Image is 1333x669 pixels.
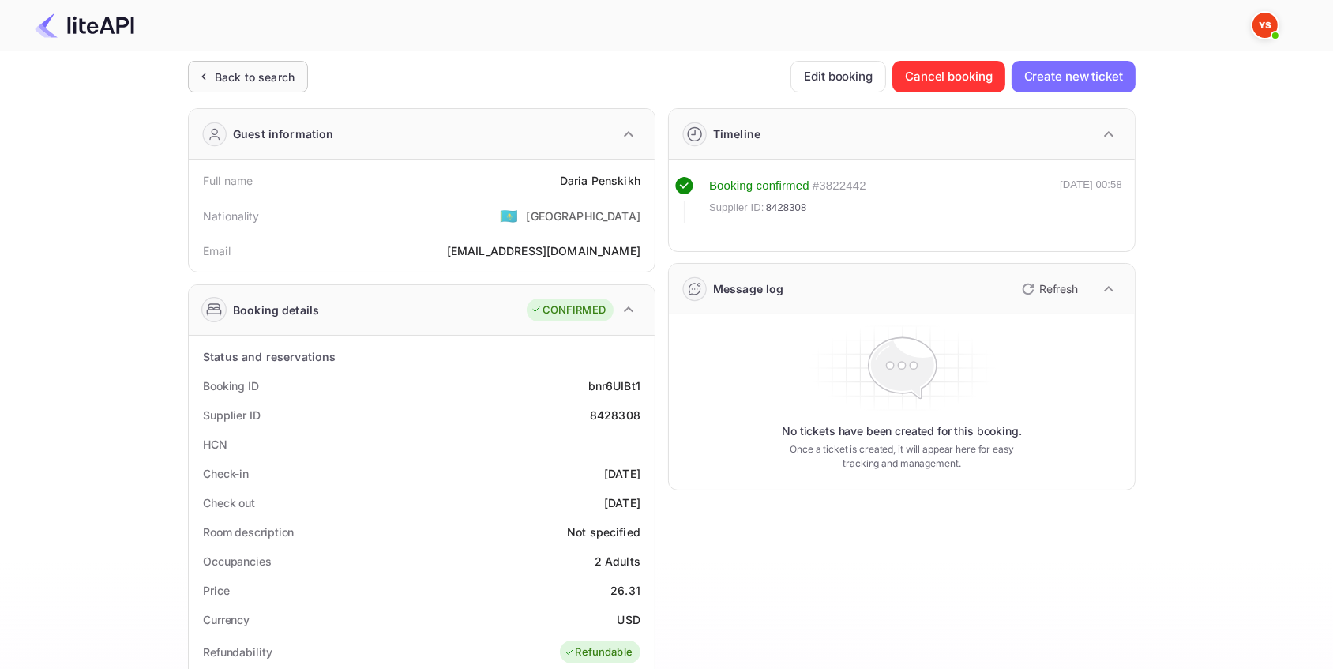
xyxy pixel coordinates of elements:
div: Booking details [233,302,319,318]
span: 8428308 [766,200,807,216]
div: Room description [203,524,294,540]
button: Create new ticket [1012,61,1136,92]
div: [DATE] [604,494,640,511]
div: [EMAIL_ADDRESS][DOMAIN_NAME] [447,242,640,259]
div: Refundability [203,644,272,660]
div: Not specified [567,524,640,540]
div: Price [203,582,230,599]
button: Cancel booking [892,61,1005,92]
div: # 3822442 [813,177,866,195]
div: 2 Adults [595,553,640,569]
div: Email [203,242,231,259]
div: Currency [203,611,250,628]
p: No tickets have been created for this booking. [782,423,1022,439]
button: Refresh [1012,276,1084,302]
div: Full name [203,172,253,189]
div: [GEOGRAPHIC_DATA] [526,208,640,224]
div: Booking ID [203,378,259,394]
div: [DATE] [604,465,640,482]
div: Daria Penskikh [560,172,640,189]
span: United States [500,201,518,230]
div: Nationality [203,208,260,224]
div: [DATE] 00:58 [1060,177,1122,223]
div: USD [618,611,640,628]
div: CONFIRMED [531,303,606,318]
div: Guest information [233,126,334,142]
div: 8428308 [590,407,640,423]
div: Supplier ID [203,407,261,423]
div: Timeline [713,126,760,142]
p: Once a ticket is created, it will appear here for easy tracking and management. [777,442,1027,471]
img: LiteAPI Logo [35,13,134,38]
div: Check out [203,494,255,511]
div: Back to search [215,69,295,85]
div: Booking confirmed [709,177,809,195]
div: Occupancies [203,553,272,569]
img: Yandex Support [1252,13,1278,38]
div: Message log [713,280,784,297]
button: Edit booking [790,61,886,92]
span: Supplier ID: [709,200,764,216]
div: 26.31 [610,582,640,599]
div: Refundable [564,645,633,660]
p: Refresh [1039,280,1078,297]
div: Status and reservations [203,348,336,365]
div: Check-in [203,465,249,482]
div: HCN [203,436,227,453]
div: bnr6UIBt1 [588,378,640,394]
